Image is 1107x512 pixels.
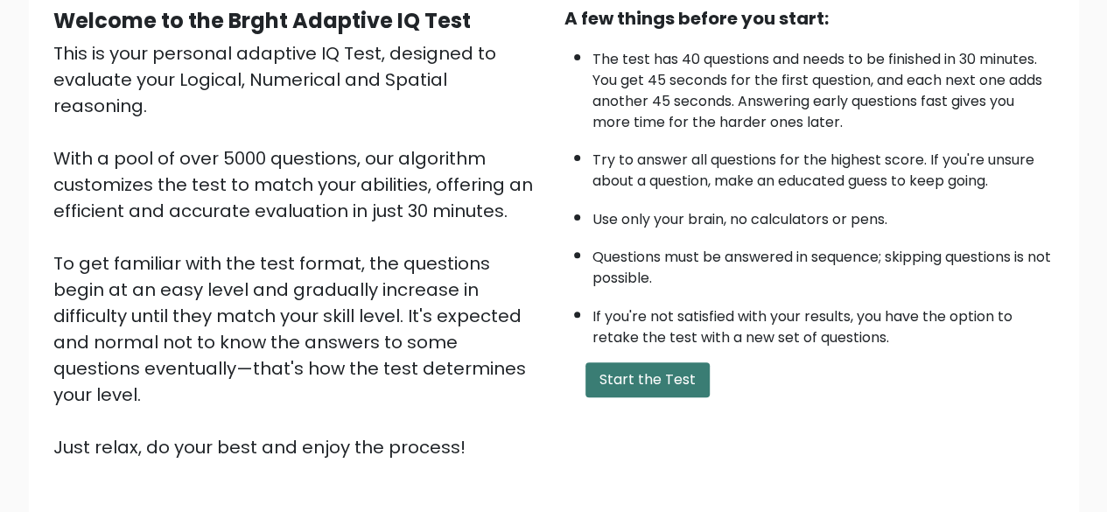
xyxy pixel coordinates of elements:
button: Start the Test [585,362,710,397]
li: Try to answer all questions for the highest score. If you're unsure about a question, make an edu... [592,141,1054,192]
li: If you're not satisfied with your results, you have the option to retake the test with a new set ... [592,298,1054,348]
div: A few things before you start: [564,5,1054,32]
div: This is your personal adaptive IQ Test, designed to evaluate your Logical, Numerical and Spatial ... [53,40,543,460]
b: Welcome to the Brght Adaptive IQ Test [53,6,471,35]
li: Questions must be answered in sequence; skipping questions is not possible. [592,238,1054,289]
li: Use only your brain, no calculators or pens. [592,200,1054,230]
li: The test has 40 questions and needs to be finished in 30 minutes. You get 45 seconds for the firs... [592,40,1054,133]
